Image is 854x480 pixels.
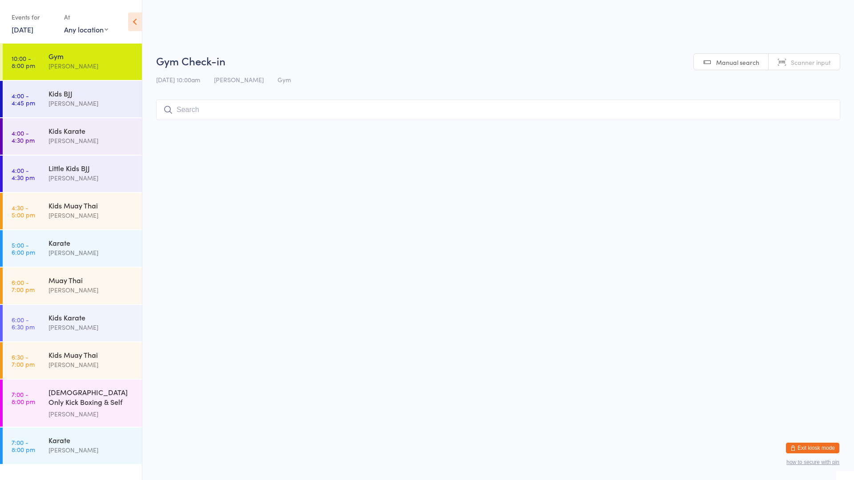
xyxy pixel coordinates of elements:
div: Kids Karate [48,126,134,136]
div: Kids Karate [48,312,134,322]
a: 7:00 -8:00 pm[DEMOGRAPHIC_DATA] Only Kick Boxing & Self Defence[PERSON_NAME] [3,380,142,427]
time: 6:30 - 7:00 pm [12,353,35,368]
time: 4:00 - 4:45 pm [12,92,35,106]
button: how to secure with pin [786,459,839,465]
span: [PERSON_NAME] [214,75,264,84]
a: 4:00 -4:45 pmKids BJJ[PERSON_NAME] [3,81,142,117]
div: [PERSON_NAME] [48,285,134,295]
a: 4:00 -4:30 pmLittle Kids BJJ[PERSON_NAME] [3,156,142,192]
time: 7:00 - 8:00 pm [12,439,35,453]
span: Manual search [716,58,759,67]
div: [PERSON_NAME] [48,210,134,220]
time: 4:00 - 4:30 pm [12,167,35,181]
div: Little Kids BJJ [48,163,134,173]
div: [PERSON_NAME] [48,173,134,183]
div: [PERSON_NAME] [48,409,134,419]
div: [PERSON_NAME] [48,248,134,258]
div: Karate [48,238,134,248]
span: [DATE] 10:00am [156,75,200,84]
a: 6:00 -7:00 pmMuay Thai[PERSON_NAME] [3,268,142,304]
a: 4:30 -5:00 pmKids Muay Thai[PERSON_NAME] [3,193,142,229]
a: 5:00 -6:00 pmKarate[PERSON_NAME] [3,230,142,267]
div: Kids Muay Thai [48,350,134,360]
a: 4:00 -4:30 pmKids Karate[PERSON_NAME] [3,118,142,155]
a: 7:00 -8:00 pmKarate[PERSON_NAME] [3,428,142,464]
div: Kids BJJ [48,88,134,98]
time: 4:00 - 4:30 pm [12,129,35,144]
a: 6:30 -7:00 pmKids Muay Thai[PERSON_NAME] [3,342,142,379]
span: Scanner input [791,58,831,67]
div: [DEMOGRAPHIC_DATA] Only Kick Boxing & Self Defence [48,387,134,409]
div: Events for [12,10,55,24]
button: Exit kiosk mode [786,443,839,453]
a: 6:00 -6:30 pmKids Karate[PERSON_NAME] [3,305,142,341]
div: Any location [64,24,108,34]
time: 7:00 - 8:00 pm [12,391,35,405]
time: 6:00 - 7:00 pm [12,279,35,293]
div: Muay Thai [48,275,134,285]
a: 10:00 -8:00 pmGym[PERSON_NAME] [3,44,142,80]
div: Karate [48,435,134,445]
div: [PERSON_NAME] [48,322,134,332]
div: Kids Muay Thai [48,200,134,210]
div: [PERSON_NAME] [48,98,134,108]
time: 5:00 - 6:00 pm [12,241,35,256]
h2: Gym Check-in [156,53,840,68]
div: [PERSON_NAME] [48,445,134,455]
span: Gym [278,75,291,84]
time: 6:00 - 6:30 pm [12,316,35,330]
time: 4:30 - 5:00 pm [12,204,35,218]
div: At [64,10,108,24]
time: 10:00 - 8:00 pm [12,55,35,69]
div: [PERSON_NAME] [48,136,134,146]
div: [PERSON_NAME] [48,61,134,71]
div: [PERSON_NAME] [48,360,134,370]
div: Gym [48,51,134,61]
input: Search [156,100,840,120]
a: [DATE] [12,24,33,34]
